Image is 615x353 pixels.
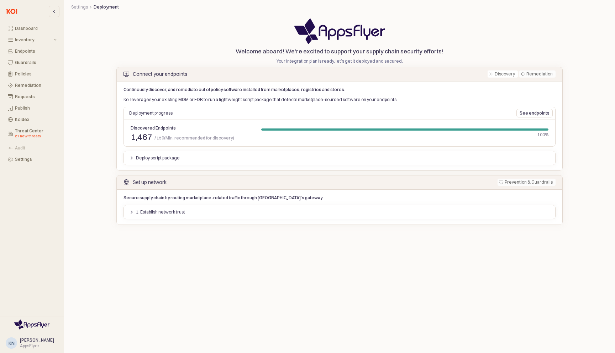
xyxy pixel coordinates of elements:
span: 467 [137,131,152,142]
button: Deployment [94,4,119,10]
button: Policies [4,69,61,79]
nav: Breadcrumbs [71,4,608,10]
div: Threat Center [15,128,57,139]
button: Requests [4,92,61,102]
div: Audit [15,146,57,151]
button: Koidex [4,115,61,125]
span: 150 [157,135,164,141]
div: 27 new threats [15,133,57,139]
button: Settings [4,154,61,164]
span: / [154,135,156,142]
div: Discovered Endpoints [131,125,234,131]
span: 1,467 [131,132,152,141]
div: Dashboard [15,26,57,31]
span: (Min. recommended for discovery) [164,135,234,142]
div: Koidex [15,117,57,122]
div: Remediation [526,70,553,78]
div: 100% [261,132,548,138]
button: Publish [4,103,61,113]
div: Publish [15,106,57,111]
p: Your integration plan is ready, let’s get it deployed and secured. [71,58,608,64]
div: Inventory [15,37,52,42]
button: Audit [4,143,61,153]
div: Connect your endpoints [133,71,188,77]
p: See endpoints [520,110,550,116]
span: 150(Min. recommended for discovery) [154,135,234,142]
button: Guardrails [4,58,61,68]
span: 1 [131,131,136,142]
button: Dashboard [4,23,61,33]
div: Prevention & Guardrails [505,179,553,186]
p: Secure supply chain by routing marketplace-related traffic through [GEOGRAPHIC_DATA]’s gateway. [123,195,384,201]
button: See endpoints [516,109,553,117]
button: KN [6,337,17,349]
span: [PERSON_NAME] [20,337,54,343]
div: Remediation [15,83,57,88]
p: Welcome aboard! We're excited to support your supply chain security efforts! [71,47,608,56]
button: Threat Center [4,126,61,142]
div: Progress bar [261,128,548,138]
div: Discovery [495,70,515,78]
div: KN [9,339,15,347]
div: Endpoints [15,49,57,54]
p: 1. Establish network trust [136,209,185,215]
div: Settings [15,157,57,162]
div: Policies [15,72,57,77]
p: Deploy script package [136,155,180,161]
button: Endpoints [4,46,61,56]
div: Guardrails [15,60,57,65]
button: Deploy script package [126,154,183,162]
p: Koi leverages your existing MDM or EDR to run a lightweight script package that detects marketpla... [123,96,556,103]
span: , [136,131,137,142]
button: Inventory [4,35,61,45]
div: AppsFlyer [20,343,54,349]
div: Set up network [133,179,167,185]
button: 1. Establish network trust [126,208,188,216]
p: Deployment progress [129,110,443,116]
div: Requests [15,94,57,99]
button: Remediation [4,80,61,90]
button: Settings [71,4,88,10]
p: Continously discover, and remediate out of policy software installed from marketplaces, registrie... [123,86,556,93]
